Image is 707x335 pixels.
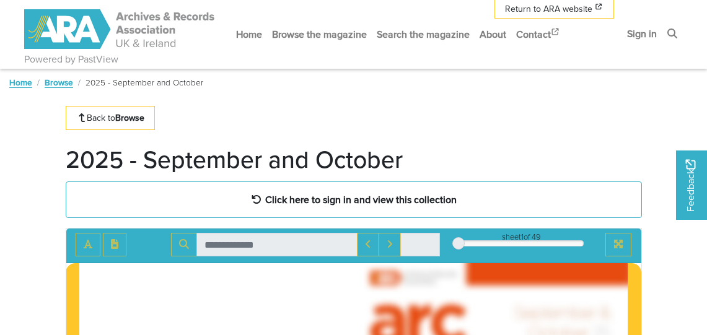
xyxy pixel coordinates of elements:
button: Search [171,233,197,256]
a: Would you like to provide feedback? [676,150,707,220]
span: 1 [521,231,524,243]
strong: Browse [115,111,144,124]
a: Home [9,76,32,89]
a: Home [231,18,267,51]
a: Browse the magazine [267,18,372,51]
a: Search the magazine [372,18,475,51]
a: Browse [45,76,73,89]
strong: Click here to sign in and view this collection [265,193,457,206]
button: Open transcription window [103,233,126,256]
a: Sign in [622,17,662,50]
a: Contact [511,18,566,51]
a: About [475,18,511,51]
a: Click here to sign in and view this collection [66,181,642,218]
a: Back toBrowse [66,106,156,130]
button: Full screen mode [605,233,631,256]
span: Return to ARA website [505,2,592,15]
div: sheet of 49 [459,231,584,243]
a: Powered by PastView [24,52,118,67]
button: Next Match [379,233,401,256]
button: Toggle text selection (Alt+T) [76,233,100,256]
a: ARA - ARC Magazine | Powered by PastView logo [24,2,216,56]
span: 2025 - September and October [86,76,203,89]
input: Search for [196,233,358,256]
span: Feedback [683,160,698,212]
h1: 2025 - September and October [66,145,403,174]
button: Previous Match [357,233,379,256]
img: ARA - ARC Magazine | Powered by PastView [24,9,216,49]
